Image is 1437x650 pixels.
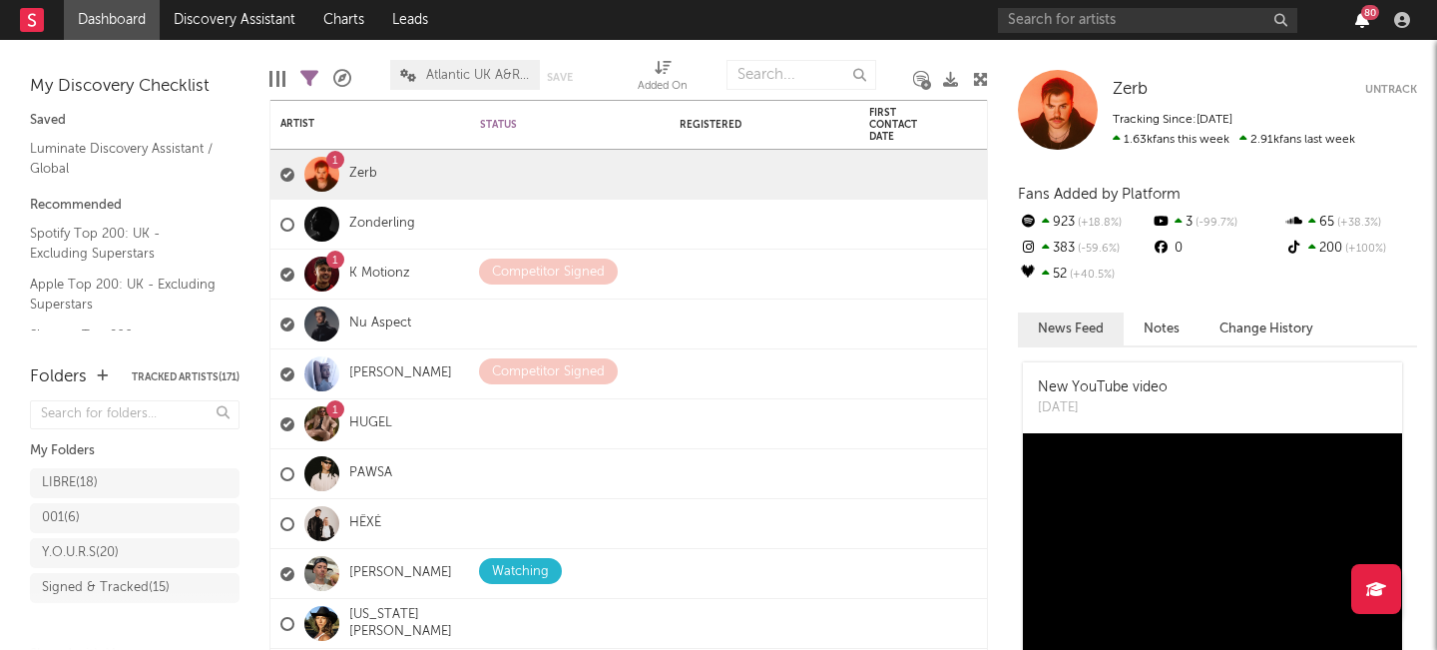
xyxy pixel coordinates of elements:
[1151,236,1283,262] div: 0
[30,109,239,133] div: Saved
[42,506,80,530] div: 001 ( 6 )
[1018,262,1151,288] div: 52
[349,465,392,482] a: PAWSA
[30,223,220,264] a: Spotify Top 200: UK - Excluding Superstars
[280,118,430,130] div: Artist
[1113,134,1355,146] span: 2.91k fans last week
[30,194,239,218] div: Recommended
[547,72,573,83] button: Save
[492,560,549,584] div: Watching
[1113,81,1148,98] span: Zerb
[30,325,220,365] a: Shazam Top 200: [GEOGRAPHIC_DATA]
[349,216,415,233] a: Zonderling
[1038,377,1168,398] div: New YouTube video
[42,541,119,565] div: Y.O.U.R.S ( 20 )
[1113,134,1229,146] span: 1.63k fans this week
[1075,244,1120,255] span: -59.6 %
[1193,218,1237,229] span: -99.7 %
[492,261,605,285] div: Competitor Signed
[1342,244,1386,255] span: +100 %
[42,471,98,495] div: LIBRE ( 18 )
[349,365,452,382] a: [PERSON_NAME]
[426,69,530,82] span: Atlantic UK A&R Pipeline
[1284,236,1417,262] div: 200
[1067,270,1115,281] span: +40.5 %
[349,266,410,283] a: K Motionz
[1075,218,1122,229] span: +18.8 %
[349,166,377,183] a: Zerb
[726,60,876,90] input: Search...
[680,119,799,131] div: Registered
[349,415,392,432] a: HUGEL
[349,316,411,332] a: Nu Aspect
[638,50,688,108] div: Added On
[30,573,239,603] a: Signed & Tracked(15)
[1361,5,1379,20] div: 80
[1124,313,1199,345] button: Notes
[30,439,239,463] div: My Folders
[132,372,239,382] button: Tracked Artists(171)
[30,468,239,498] a: LIBRE(18)
[30,75,239,99] div: My Discovery Checklist
[30,503,239,533] a: 001(6)
[30,538,239,568] a: Y.O.U.R.S(20)
[1355,12,1369,28] button: 80
[1113,80,1148,100] a: Zerb
[998,8,1297,33] input: Search for artists
[30,274,220,315] a: Apple Top 200: UK - Excluding Superstars
[1018,236,1151,262] div: 383
[1038,398,1168,418] div: [DATE]
[492,360,605,384] div: Competitor Signed
[269,50,285,108] div: Edit Columns
[300,50,318,108] div: Filters(145 of 171)
[349,565,452,582] a: [PERSON_NAME]
[30,365,87,389] div: Folders
[1113,114,1232,126] span: Tracking Since: [DATE]
[869,107,939,143] div: First Contact Date
[1365,80,1417,100] button: Untrack
[30,138,220,179] a: Luminate Discovery Assistant / Global
[1151,210,1283,236] div: 3
[1018,210,1151,236] div: 923
[1018,187,1181,202] span: Fans Added by Platform
[349,515,381,532] a: HËXĖ
[1284,210,1417,236] div: 65
[638,75,688,99] div: Added On
[349,607,460,641] a: [US_STATE][PERSON_NAME]
[30,400,239,429] input: Search for folders...
[480,119,610,131] div: Status
[42,576,170,600] div: Signed & Tracked ( 15 )
[1199,313,1333,345] button: Change History
[1018,313,1124,345] button: News Feed
[1334,218,1381,229] span: +38.3 %
[333,50,351,108] div: A&R Pipeline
